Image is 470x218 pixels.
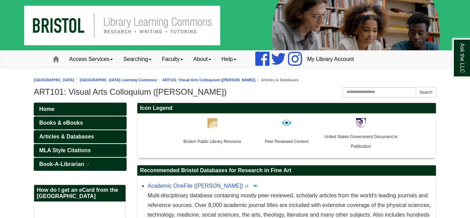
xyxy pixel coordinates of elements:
img: http://lgimages.s3.amazonaws.com/data/imagemanager/89541/government_document.jpg [356,118,366,127]
a: Academic OneFile ([PERSON_NAME]) [148,183,243,189]
img: http://lgimages.s3.amazonaws.com/data/imagemanager/89541/bpl.png [207,118,217,128]
img: Peer Reviewed [253,183,258,188]
i: This link opens in a new window [86,163,90,166]
a: Book-A-Librarian [34,158,127,171]
span: Home [39,106,54,112]
span: Book-A-Librarian [39,161,84,167]
h2: Recommended Bristol Databases for Research in Fine Art [137,165,436,176]
nav: breadcrumb [34,77,436,83]
img: http://lgimages.s3.amazonaws.com/data/imagemanager/89541/peer_review_icon.png [281,117,292,128]
span: United States Government Document or Publication [324,134,397,149]
a: [GEOGRAPHIC_DATA] Learning Commons [80,78,157,82]
a: MLA Style Citations [34,144,127,157]
a: Articles & Databases [34,130,127,143]
a: My Library Account [302,51,359,68]
i: This link opens in a new window [245,185,249,188]
a: Faculty [157,51,188,68]
a: ART101: Visual Arts Colloquium ([PERSON_NAME]) [162,78,256,82]
span: Boston Public Library Resource [183,139,241,144]
a: Help [216,51,242,68]
a: Searching [118,51,157,68]
a: Books & eBooks [34,116,127,129]
button: Search [416,87,436,97]
span: Articles & Databases [39,134,94,139]
li: Articles & Databases [255,77,299,83]
a: Access Services [64,51,118,68]
span: MLA Style Citations [39,147,91,153]
h2: Icon Legend [137,103,436,114]
h1: ART101: Visual Arts Colloquium ([PERSON_NAME]) [34,87,436,97]
h2: How do I get an eCard from the [GEOGRAPHIC_DATA] [34,185,126,202]
a: About [188,51,216,68]
span: Books & eBooks [39,120,83,126]
span: Peer Reviewed Content [265,139,309,144]
a: Home [34,103,127,116]
a: [GEOGRAPHIC_DATA] [34,78,74,82]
